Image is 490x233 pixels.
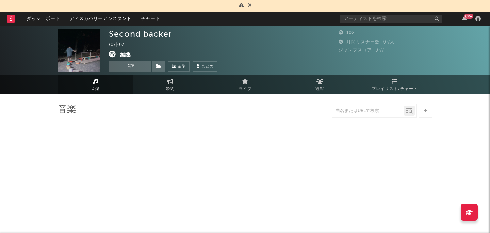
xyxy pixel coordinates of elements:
[339,48,384,52] span: ジャンプスコア: {0//
[193,61,217,72] button: まとめ
[357,75,432,94] a: プレイリスト/チャート
[166,85,175,93] span: 婚約
[339,31,355,35] span: 102
[372,85,418,93] span: プレイリスト/チャート
[22,12,65,26] a: ダッシュボード
[248,3,252,9] span: 却下する
[239,85,252,93] span: ライブ
[282,75,357,94] a: 観客
[178,63,186,71] span: 基準
[65,12,136,26] a: ディスカバリーアシスタント
[464,14,473,19] div: {0/+
[109,61,151,72] button: 追跡
[136,12,165,26] a: チャート
[120,51,131,59] button: 編集
[340,15,442,23] input: アーティストを検索
[339,40,395,44] span: 月間リスナー数: {0/人
[109,29,172,39] div: Second backer
[168,61,190,72] a: 基準
[332,108,404,114] input: 曲名またはURLで検索
[201,65,214,68] span: まとめ
[462,16,467,21] button: {0/+
[91,85,100,93] span: 音楽
[208,75,282,94] a: ライブ
[58,75,133,94] a: 音楽
[315,85,324,93] span: 観客
[133,75,208,94] a: 婚約
[109,41,132,49] div: {0/ | {0/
